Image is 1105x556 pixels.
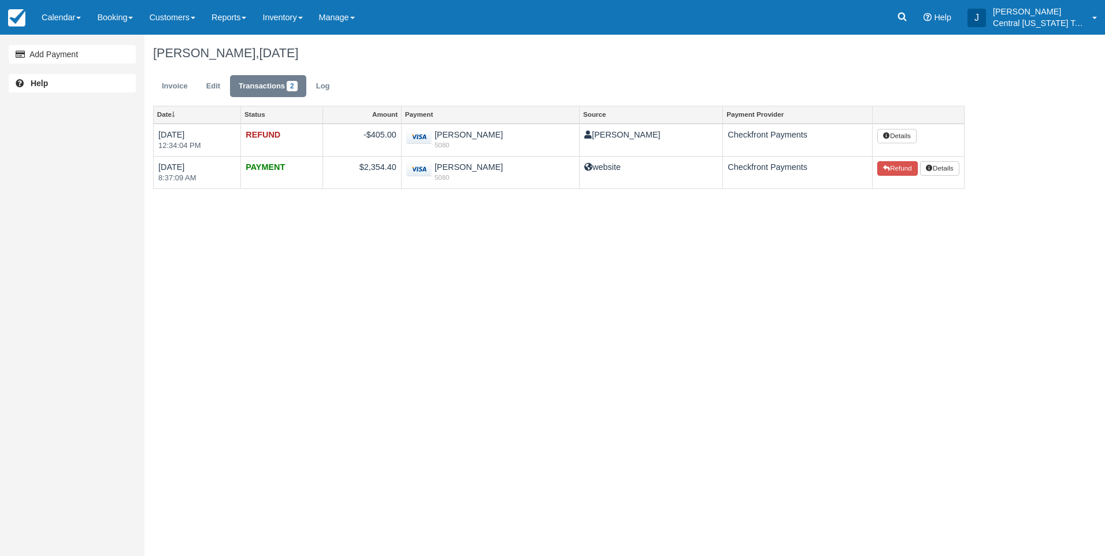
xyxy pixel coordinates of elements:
[323,106,401,123] a: Amount
[154,124,241,157] td: [DATE]
[406,140,574,150] em: 5080
[934,13,951,22] span: Help
[158,173,236,184] em: 8:37:09 AM
[230,75,306,98] a: Transactions2
[723,124,873,157] td: Checkfront Payments
[8,9,25,27] img: checkfront-main-nav-mini-logo.png
[198,75,229,98] a: Edit
[723,106,872,123] a: Payment Provider
[877,161,918,176] button: Refund
[158,140,236,151] em: 12:34:04 PM
[31,79,48,88] b: Help
[401,124,579,157] td: [PERSON_NAME]
[241,106,322,123] a: Status
[993,17,1085,29] p: Central [US_STATE] Tours
[993,6,1085,17] p: [PERSON_NAME]
[967,9,986,27] div: J
[323,124,402,157] td: -$405.00
[259,46,298,60] span: [DATE]
[877,129,917,144] button: Details
[153,46,965,60] h1: [PERSON_NAME],
[323,156,402,188] td: $2,354.40
[402,106,579,123] a: Payment
[920,161,959,176] button: Details
[401,156,579,188] td: [PERSON_NAME]
[307,75,339,98] a: Log
[246,162,285,172] strong: PAYMENT
[9,74,136,92] a: Help
[580,106,722,123] a: Source
[246,130,280,139] strong: REFUND
[154,106,240,123] a: Date
[723,156,873,188] td: Checkfront Payments
[9,45,136,64] a: Add Payment
[154,156,241,188] td: [DATE]
[153,75,196,98] a: Invoice
[924,13,932,21] i: Help
[406,161,432,177] img: visa.png
[406,129,432,144] img: visa.png
[406,173,574,182] em: 5080
[580,124,723,157] td: [PERSON_NAME]
[287,81,298,91] span: 2
[580,156,723,188] td: website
